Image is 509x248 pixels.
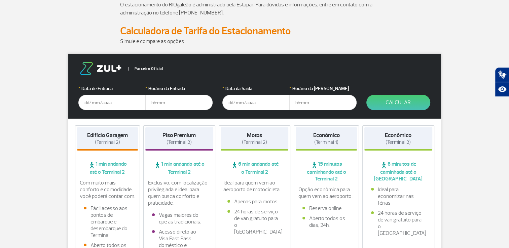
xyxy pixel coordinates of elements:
[247,132,262,139] strong: Motos
[129,67,163,71] span: Parceiro Oficial
[289,95,357,110] input: hh:mm
[120,25,389,37] h2: Calculadora de Tarifa do Estacionamento
[371,210,426,237] li: 24 horas de serviço de van gratuito para o [GEOGRAPHIC_DATA]
[222,85,290,92] label: Data da Saída
[78,62,123,75] img: logo-zul.png
[162,132,196,139] strong: Piso Premium
[148,179,211,206] p: Exclusivo, com localização privilegiada e ideal para quem busca conforto e praticidade.
[120,1,389,17] p: O estacionamento do RIOgaleão é administrado pela Estapar. Para dúvidas e informações, entre em c...
[78,95,146,110] input: dd/mm/aaaa
[145,85,213,92] label: Horário da Entrada
[242,139,267,146] span: (Terminal 2)
[167,139,192,146] span: (Terminal 2)
[80,179,136,200] p: Com muito mais conforto e comodidade, você poderá contar com:
[78,85,146,92] label: Data de Entrada
[313,132,340,139] strong: Econômico
[221,161,289,175] span: 6 min andando até o Terminal 2
[95,139,120,146] span: (Terminal 2)
[77,161,138,175] span: 1 min andando até o Terminal 2
[152,212,207,225] li: Vagas maiores do que as tradicionais.
[495,67,509,97] div: Plugin de acessibilidade da Hand Talk.
[495,67,509,82] button: Abrir tradutor de língua de sinais.
[227,208,282,235] li: 24 horas de serviço de van gratuito para o [GEOGRAPHIC_DATA]
[302,205,350,212] li: Reserva online
[296,161,357,182] span: 15 minutos caminhando até o Terminal 2
[366,95,430,110] button: Calcular
[223,179,286,193] p: Ideal para quem vem ao aeroporto de motocicleta.
[289,85,357,92] label: Horário da [PERSON_NAME]
[298,186,354,200] p: Opção econômica para quem vem ao aeroporto.
[364,161,432,182] span: 6 minutos de caminhada até o [GEOGRAPHIC_DATA]
[222,95,290,110] input: dd/mm/aaaa
[386,139,411,146] span: (Terminal 2)
[314,139,338,146] span: (Terminal 1)
[385,132,411,139] strong: Econômico
[84,205,132,239] li: Fácil acesso aos pontos de embarque e desembarque do Terminal
[227,198,282,205] li: Apenas para motos.
[495,82,509,97] button: Abrir recursos assistivos.
[371,186,426,206] li: Ideal para economizar nas férias
[145,161,213,175] span: 1 min andando até o Terminal 2
[145,95,213,110] input: hh:mm
[302,215,350,229] li: Aberto todos os dias, 24h.
[120,37,389,45] p: Simule e compare as opções.
[87,132,128,139] strong: Edifício Garagem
